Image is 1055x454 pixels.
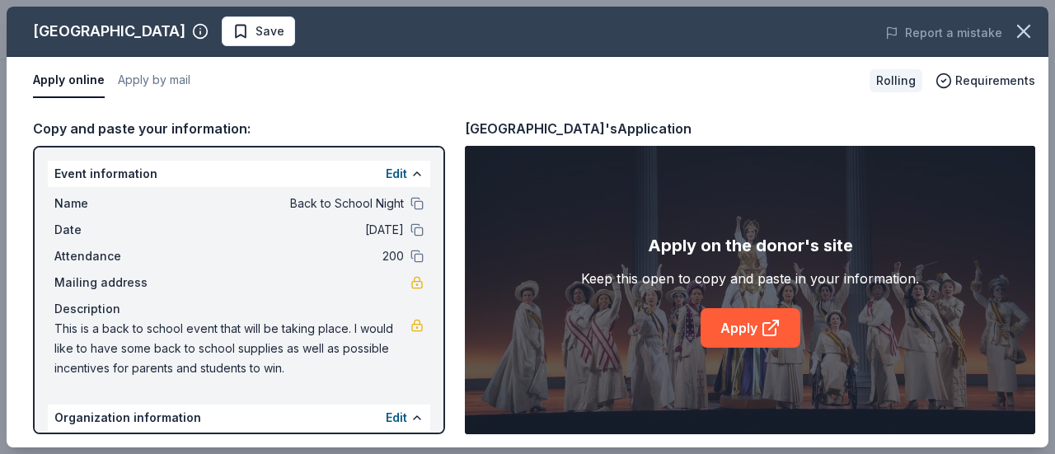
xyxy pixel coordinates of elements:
[256,21,284,41] span: Save
[54,319,410,378] span: This is a back to school event that will be taking place. I would like to have some back to schoo...
[33,18,185,44] div: [GEOGRAPHIC_DATA]
[54,273,165,293] span: Mailing address
[165,194,404,213] span: Back to School Night
[165,246,404,266] span: 200
[54,246,165,266] span: Attendance
[33,118,445,139] div: Copy and paste your information:
[54,220,165,240] span: Date
[885,23,1002,43] button: Report a mistake
[870,69,922,92] div: Rolling
[54,194,165,213] span: Name
[54,299,424,319] div: Description
[386,408,407,428] button: Edit
[33,63,105,98] button: Apply online
[935,71,1035,91] button: Requirements
[386,164,407,184] button: Edit
[118,63,190,98] button: Apply by mail
[48,161,430,187] div: Event information
[48,405,430,431] div: Organization information
[648,232,853,259] div: Apply on the donor's site
[955,71,1035,91] span: Requirements
[581,269,919,288] div: Keep this open to copy and paste in your information.
[222,16,295,46] button: Save
[701,308,800,348] a: Apply
[465,118,692,139] div: [GEOGRAPHIC_DATA]'s Application
[165,220,404,240] span: [DATE]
